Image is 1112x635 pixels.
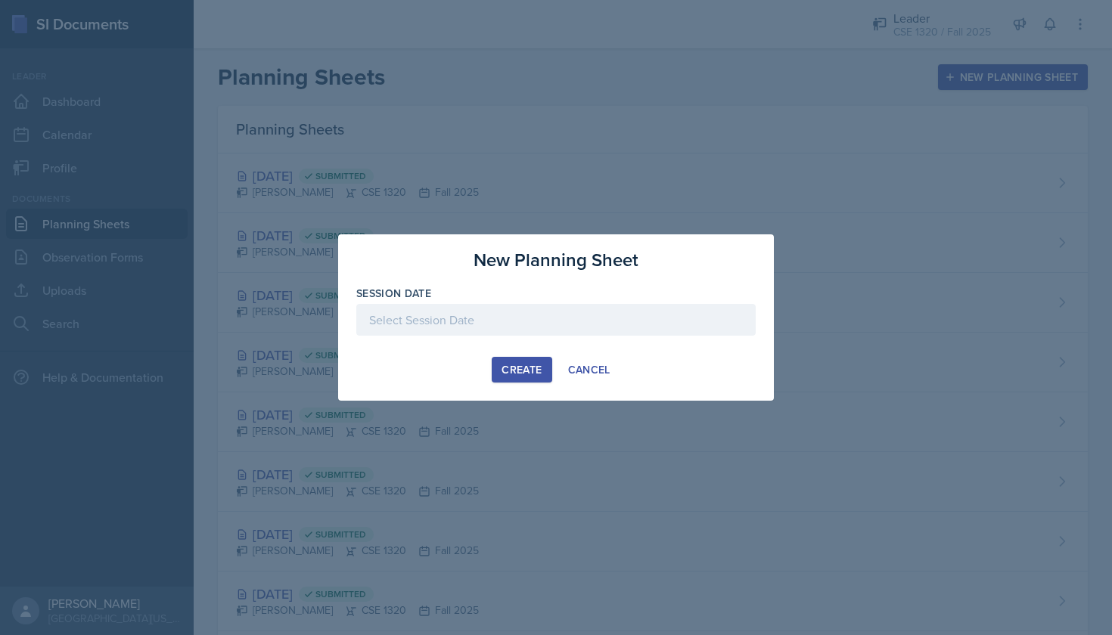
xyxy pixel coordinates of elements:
[558,357,620,383] button: Cancel
[356,286,431,301] label: Session Date
[474,246,638,274] h3: New Planning Sheet
[502,364,542,376] div: Create
[568,364,610,376] div: Cancel
[492,357,551,383] button: Create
